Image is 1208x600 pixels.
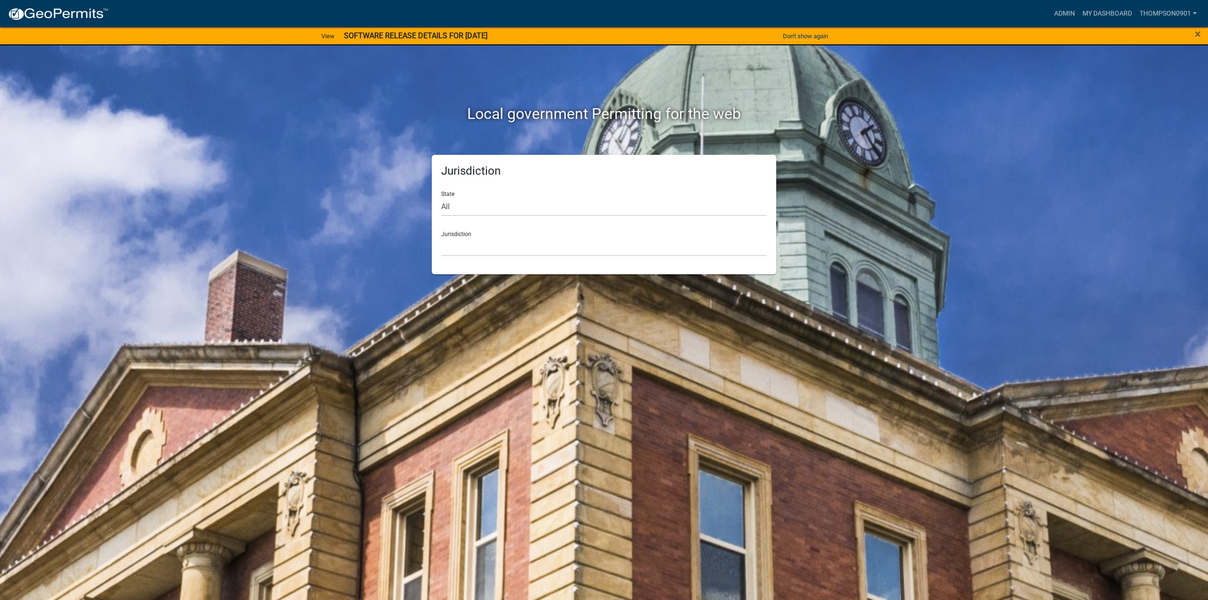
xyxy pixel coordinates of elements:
a: My Dashboard [1079,5,1136,23]
span: × [1195,27,1201,41]
a: thompson0901 [1136,5,1200,23]
h5: Jurisdiction [441,164,767,178]
strong: SOFTWARE RELEASE DETAILS FOR [DATE] [344,31,487,40]
h2: Local government Permitting for the web [342,105,866,123]
a: View [318,28,338,44]
a: Admin [1050,5,1079,23]
button: Close [1195,28,1201,40]
button: Don't show again [779,28,832,44]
